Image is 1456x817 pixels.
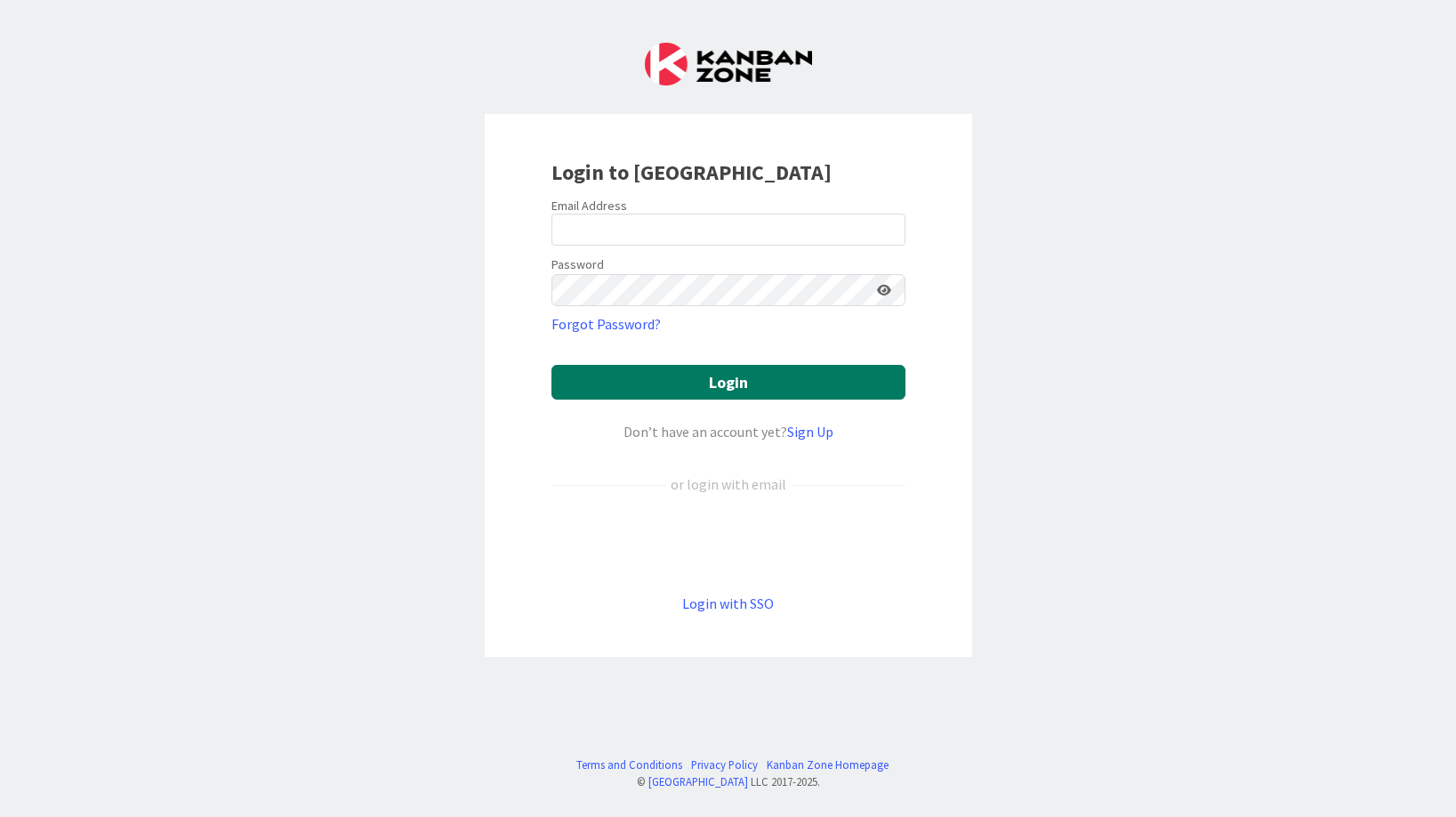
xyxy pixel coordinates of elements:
[767,756,889,773] a: Kanban Zone Homepage
[543,524,914,563] iframe: Sign in with Google Button
[551,365,905,400] button: Login
[666,473,791,495] div: or login with email
[551,421,905,442] div: Don’t have an account yet?
[787,423,833,441] a: Sign Up
[576,756,682,773] a: Terms and Conditions
[567,773,889,790] div: © LLC 2017- 2025 .
[682,595,774,612] a: Login with SSO
[551,313,661,335] a: Forgot Password?
[551,198,627,214] label: Email Address
[551,255,604,274] label: Password
[648,774,748,789] a: [GEOGRAPHIC_DATA]
[551,158,832,186] b: Login to [GEOGRAPHIC_DATA]
[645,43,812,85] img: Kanban Zone
[691,756,758,773] a: Privacy Policy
